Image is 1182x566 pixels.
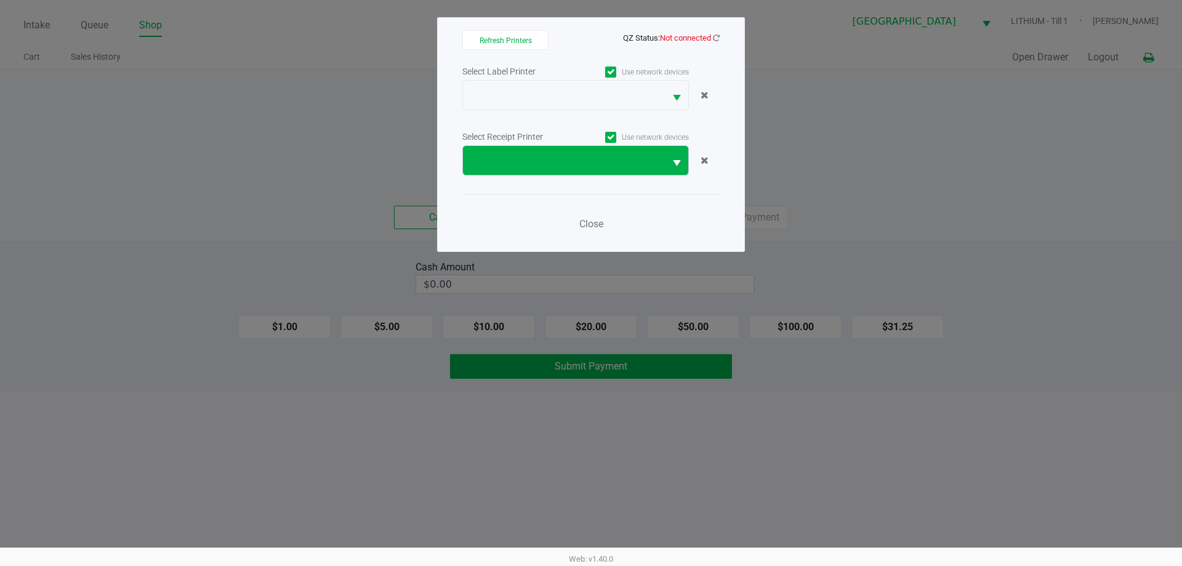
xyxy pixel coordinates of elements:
[665,81,688,110] button: Select
[480,36,532,45] span: Refresh Printers
[462,30,549,50] button: Refresh Printers
[573,212,609,237] button: Close
[579,218,603,230] span: Close
[462,65,576,78] div: Select Label Printer
[462,131,576,144] div: Select Receipt Printer
[665,146,688,175] button: Select
[569,554,613,564] span: Web: v1.40.0
[660,33,711,42] span: Not connected
[576,67,689,78] label: Use network devices
[623,33,720,42] span: QZ Status:
[576,132,689,143] label: Use network devices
